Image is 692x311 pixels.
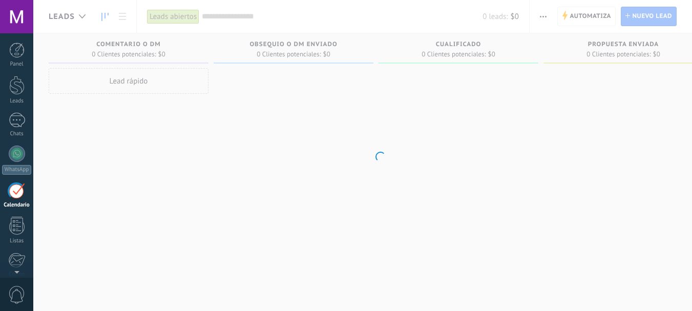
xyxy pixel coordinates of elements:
[2,202,32,209] div: Calendario
[2,165,31,175] div: WhatsApp
[2,98,32,105] div: Leads
[2,238,32,244] div: Listas
[2,131,32,137] div: Chats
[2,61,32,68] div: Panel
